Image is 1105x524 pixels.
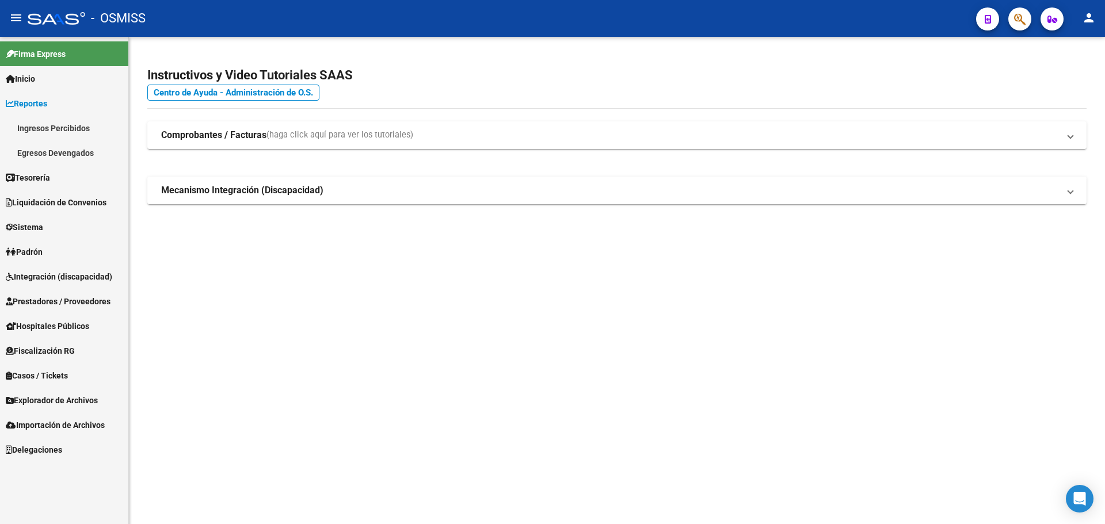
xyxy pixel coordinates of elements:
strong: Comprobantes / Facturas [161,129,266,141]
span: Explorador de Archivos [6,394,98,407]
span: Prestadores / Proveedores [6,295,110,308]
h2: Instructivos y Video Tutoriales SAAS [147,64,1087,86]
span: - OSMISS [91,6,146,31]
span: Fiscalización RG [6,345,75,357]
mat-icon: person [1082,11,1096,25]
mat-expansion-panel-header: Mecanismo Integración (Discapacidad) [147,177,1087,204]
span: Reportes [6,97,47,110]
span: Casos / Tickets [6,369,68,382]
span: Importación de Archivos [6,419,105,431]
span: Padrón [6,246,43,258]
span: Delegaciones [6,443,62,456]
span: (haga click aquí para ver los tutoriales) [266,129,413,141]
span: Liquidación de Convenios [6,196,106,209]
mat-icon: menu [9,11,23,25]
span: Inicio [6,72,35,85]
span: Tesorería [6,171,50,184]
span: Sistema [6,221,43,234]
mat-expansion-panel-header: Comprobantes / Facturas(haga click aquí para ver los tutoriales) [147,121,1087,149]
div: Open Intercom Messenger [1066,485,1093,512]
span: Integración (discapacidad) [6,270,112,283]
span: Firma Express [6,48,66,60]
a: Centro de Ayuda - Administración de O.S. [147,85,319,101]
span: Hospitales Públicos [6,320,89,332]
strong: Mecanismo Integración (Discapacidad) [161,184,323,197]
